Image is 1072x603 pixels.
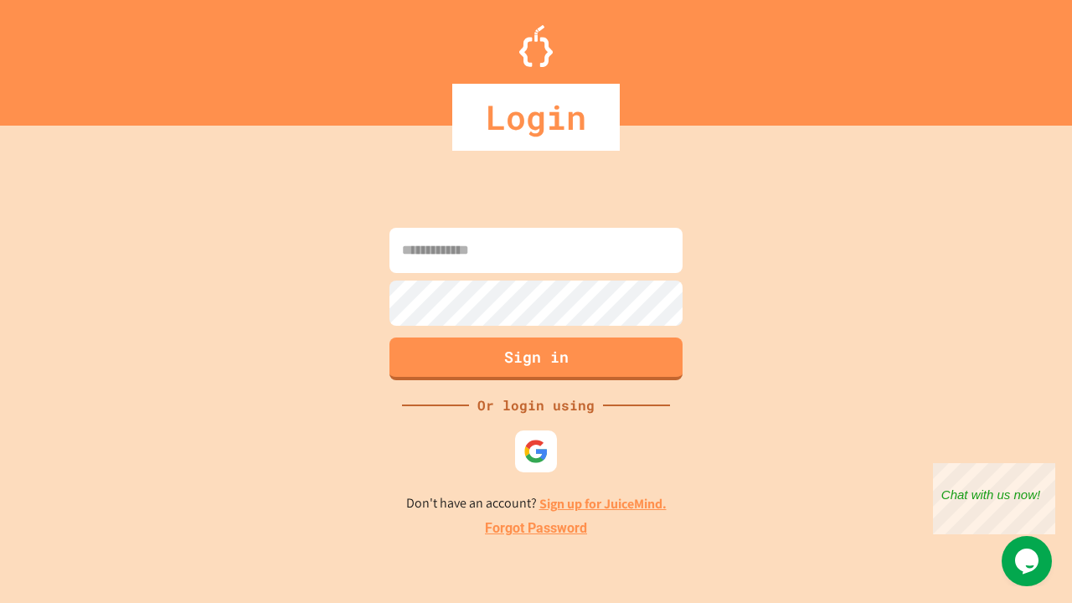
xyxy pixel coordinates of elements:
img: google-icon.svg [523,439,549,464]
div: Login [452,84,620,151]
p: Don't have an account? [406,493,667,514]
img: Logo.svg [519,25,553,67]
div: Or login using [469,395,603,415]
iframe: chat widget [933,463,1055,534]
iframe: chat widget [1002,536,1055,586]
a: Forgot Password [485,518,587,539]
a: Sign up for JuiceMind. [539,495,667,513]
button: Sign in [389,338,683,380]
